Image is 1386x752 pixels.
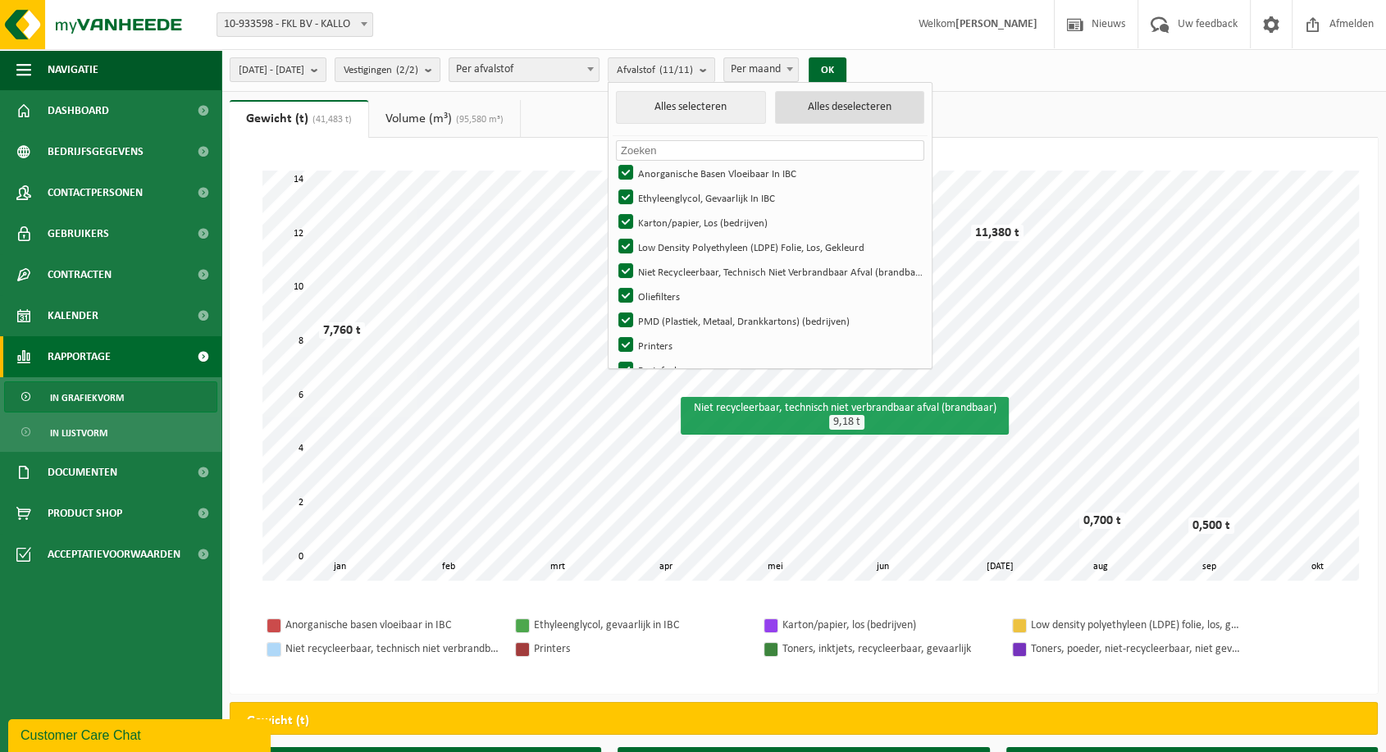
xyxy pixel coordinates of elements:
span: Bedrijfsgegevens [48,131,144,172]
div: Karton/papier, los (bedrijven) [782,615,996,636]
button: [DATE] - [DATE] [230,57,326,82]
count: (2/2) [396,65,418,75]
iframe: chat widget [8,716,274,752]
div: Niet recycleerbaar, technisch niet verbrandbaar afval (brandbaar) [681,397,1009,435]
span: Documenten [48,452,117,493]
strong: [PERSON_NAME] [955,18,1037,30]
button: Afvalstof(11/11) [608,57,715,82]
button: Alles selecteren [616,91,766,124]
span: In lijstvorm [50,417,107,449]
label: PMD (Plastiek, Metaal, Drankkartons) (bedrijven) [615,308,923,333]
button: OK [809,57,846,84]
span: Dashboard [48,90,109,131]
label: Restafval [615,358,923,382]
div: Ethyleenglycol, gevaarlijk in IBC [534,615,747,636]
span: [DATE] - [DATE] [239,58,304,83]
label: Niet Recycleerbaar, Technisch Niet Verbrandbaar Afval (brandbaar) [615,259,923,284]
div: Anorganische basen vloeibaar in IBC [285,615,499,636]
div: 0,700 t [1079,513,1125,529]
count: (11/11) [659,65,693,75]
a: In grafiekvorm [4,381,217,412]
div: Low density polyethyleen (LDPE) folie, los, gekleurd [1031,615,1244,636]
span: Afvalstof [617,58,693,83]
div: 7,760 t [319,322,365,339]
label: Karton/papier, Los (bedrijven) [615,210,923,235]
a: In lijstvorm [4,417,217,448]
div: Niet recycleerbaar, technisch niet verbrandbaar afval (brandbaar) [285,639,499,659]
input: Zoeken [616,140,924,161]
span: Contactpersonen [48,172,143,213]
span: Rapportage [48,336,111,377]
span: (95,580 m³) [452,115,504,125]
span: Product Shop [48,493,122,534]
span: 9,18 t [829,415,864,430]
div: 0,500 t [1188,517,1234,534]
span: 10-933598 - FKL BV - KALLO [217,12,373,37]
button: Alles deselecteren [775,91,925,124]
div: 11,380 t [971,225,1024,241]
span: Per afvalstof [449,57,600,82]
span: In grafiekvorm [50,382,124,413]
div: Printers [534,639,747,659]
a: Gewicht (t) [230,100,368,138]
span: Vestigingen [344,58,418,83]
span: Acceptatievoorwaarden [48,534,180,575]
span: Navigatie [48,49,98,90]
label: Anorganische Basen Vloeibaar In IBC [615,161,923,185]
span: Gebruikers [48,213,109,254]
div: Toners, poeder, niet-recycleerbaar, niet gevaarlijk [1031,639,1244,659]
span: Kalender [48,295,98,336]
label: Ethyleenglycol, Gevaarlijk In IBC [615,185,923,210]
div: Toners, inktjets, recycleerbaar, gevaarlijk [782,639,996,659]
span: Per afvalstof [449,58,599,81]
label: Oliefilters [615,284,923,308]
span: Per maand [724,58,798,81]
label: Low Density Polyethyleen (LDPE) Folie, Los, Gekleurd [615,235,923,259]
span: Contracten [48,254,112,295]
button: Vestigingen(2/2) [335,57,440,82]
span: Per maand [723,57,799,82]
span: 10-933598 - FKL BV - KALLO [217,13,372,36]
h2: Gewicht (t) [230,703,326,739]
a: Volume (m³) [369,100,520,138]
span: (41,483 t) [308,115,352,125]
label: Printers [615,333,923,358]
